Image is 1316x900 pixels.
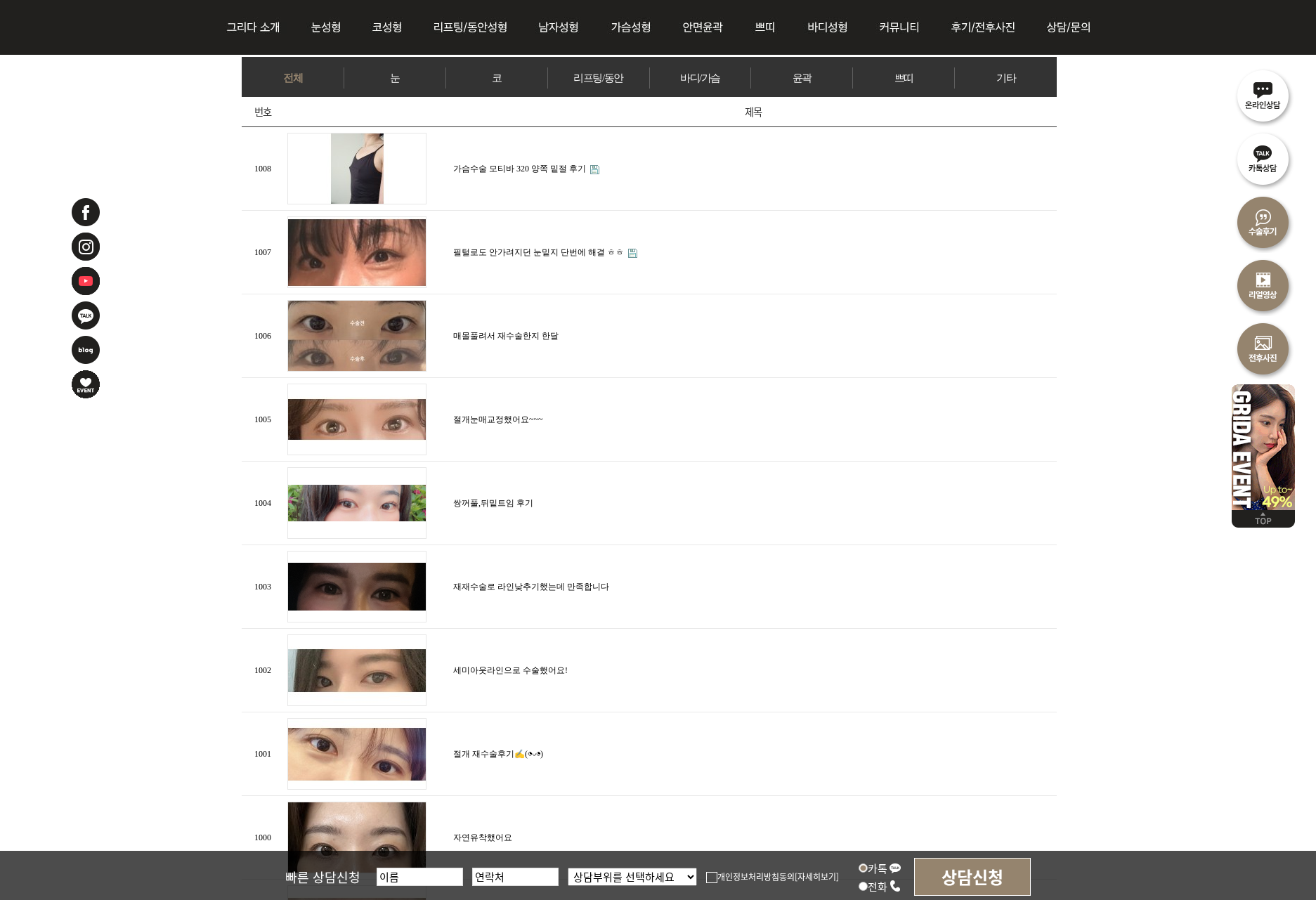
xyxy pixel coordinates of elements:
a: 절개 재수술후기✍(◔◡◔) [453,749,543,759]
td: 1004 [242,462,284,545]
a: 리프팅/동안 [548,67,649,89]
img: 인스타그램 [70,231,101,262]
img: 첨부파일 [628,249,637,258]
a: 코 [446,67,547,89]
td: 1000 [242,796,284,880]
input: 연락처 [472,868,559,886]
a: 쌍꺼풀,뒤밑트임 후기 [453,498,533,508]
img: 리얼영상 [1232,253,1295,316]
a: 재재수술로 라인낮추기했는데 만족합니다 [453,582,609,592]
label: 카톡 [859,861,901,875]
a: 바디/가슴 [650,67,751,89]
a: [자세히보기] [795,870,839,882]
label: 전화 [859,879,901,894]
td: 1001 [242,712,284,796]
td: 1002 [242,629,284,712]
img: 수술후기 [1232,190,1295,253]
span: 빠른 상담신청 [285,868,360,886]
a: 자연유착했어요 [453,833,512,842]
input: 상담신청 [914,858,1031,896]
td: 1005 [242,378,284,462]
img: 카톡상담 [1232,126,1295,190]
label: 개인정보처리방침동의 [706,870,795,882]
td: 1006 [242,294,284,378]
a: 전체 [242,67,344,89]
img: 카카오톡 [70,300,101,331]
a: 매몰풀려서 재수술한지 한달 [453,331,559,341]
img: 네이버블로그 [70,334,101,365]
img: call_icon.png [889,880,901,892]
a: 필털로도 안가려지던 눈밑지 단번에 해결 ㅎㅎ [453,247,624,257]
img: 이벤트 [70,369,101,400]
img: 수술전후사진 [1232,316,1295,379]
a: 눈 [344,67,445,89]
input: 카톡 [859,863,868,873]
th: 제목 [450,96,1057,127]
a: 절개눈매교정했어요~~~ [453,415,542,424]
td: 1007 [242,211,284,294]
th: 번호 [242,96,284,127]
a: 기타 [955,67,1057,89]
a: 쁘띠 [853,67,954,89]
img: 페이스북 [70,197,101,228]
a: 가슴수술 모티바 320 양쪽 밑절 후기 [453,164,586,174]
input: 전화 [859,882,868,891]
img: checkbox.png [706,872,717,883]
td: 1003 [242,545,284,629]
img: kakao_icon.png [889,861,901,874]
input: 이름 [377,868,463,886]
td: 1008 [242,127,284,211]
a: 윤곽 [751,67,852,89]
img: 위로가기 [1232,510,1295,528]
img: 온라인상담 [1232,63,1295,126]
a: 세미아웃라인으로 수술했어요! [453,665,568,675]
img: 유투브 [70,266,101,296]
img: 첨부파일 [590,165,599,174]
img: 이벤트 [1232,379,1295,510]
